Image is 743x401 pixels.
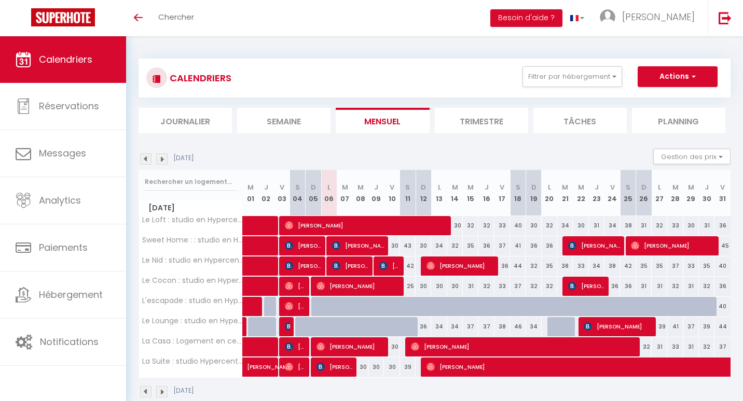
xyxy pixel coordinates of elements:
[141,216,244,224] span: Le Loft : studio en Hypercentre "Cathédrale"
[463,170,478,216] th: 15
[243,357,258,377] a: [PERSON_NAME]
[667,337,683,356] div: 33
[295,182,300,192] abbr: S
[719,11,732,24] img: logout
[39,99,99,112] span: Réservations
[285,276,306,296] span: [PERSON_NAME]
[641,182,646,192] abbr: D
[431,277,447,296] div: 30
[658,182,661,192] abbr: L
[557,216,573,235] div: 34
[285,236,321,255] span: [PERSON_NAME]
[638,66,718,87] button: Actions
[652,170,667,216] th: 27
[584,317,651,336] span: [PERSON_NAME]
[452,182,458,192] abbr: M
[636,256,652,276] div: 35
[31,8,95,26] img: Super Booking
[247,182,254,192] abbr: M
[714,337,731,356] div: 37
[39,241,88,254] span: Paiements
[542,170,557,216] th: 20
[467,182,474,192] abbr: M
[620,256,636,276] div: 42
[526,256,541,276] div: 32
[285,256,321,276] span: [PERSON_NAME]
[562,182,568,192] abbr: M
[526,317,541,336] div: 34
[141,236,244,244] span: Sweet Home : : studio en Hypercentre "Cathédrale"
[384,236,400,255] div: 30
[317,357,353,377] span: [PERSON_NAME]
[431,317,447,336] div: 34
[478,277,494,296] div: 32
[243,170,258,216] th: 01
[652,337,667,356] div: 31
[600,9,615,25] img: ...
[714,317,731,336] div: 44
[237,108,331,133] li: Semaine
[542,256,557,276] div: 35
[463,317,478,336] div: 37
[353,170,368,216] th: 08
[573,256,588,276] div: 33
[400,256,416,276] div: 42
[447,236,463,255] div: 32
[683,170,699,216] th: 29
[522,66,622,87] button: Filtrer par hébergement
[683,337,699,356] div: 31
[400,236,416,255] div: 43
[384,170,400,216] th: 10
[274,170,290,216] th: 03
[174,153,194,163] p: [DATE]
[317,337,384,356] span: [PERSON_NAME]
[622,10,695,23] span: [PERSON_NAME]
[542,236,557,255] div: 36
[435,108,528,133] li: Trimestre
[510,256,526,276] div: 44
[631,236,714,255] span: [PERSON_NAME]
[542,277,557,296] div: 32
[510,170,526,216] th: 18
[510,277,526,296] div: 37
[652,216,667,235] div: 32
[699,337,714,356] div: 32
[620,216,636,235] div: 38
[568,236,620,255] span: [PERSON_NAME]
[604,170,620,216] th: 24
[40,335,99,348] span: Notifications
[699,216,714,235] div: 31
[699,170,714,216] th: 30
[158,11,194,22] span: Chercher
[353,357,368,377] div: 30
[416,277,431,296] div: 30
[405,182,410,192] abbr: S
[336,108,429,133] li: Mensuel
[384,337,400,356] div: 30
[526,236,541,255] div: 36
[548,182,551,192] abbr: L
[400,277,416,296] div: 25
[379,256,400,276] span: [PERSON_NAME]
[145,173,237,191] input: Rechercher un logement...
[705,182,709,192] abbr: J
[141,256,244,264] span: Le Nid : studio en Hypercentre "Cathédrale"
[510,317,526,336] div: 46
[604,277,620,296] div: 36
[683,256,699,276] div: 33
[526,170,541,216] th: 19
[141,337,244,345] span: La Casa : Logement en centre ville - "[GEOGRAPHIC_DATA]"
[714,256,731,276] div: 40
[332,256,368,276] span: [PERSON_NAME]
[285,337,306,356] span: [PERSON_NAME]
[533,108,627,133] li: Tâches
[652,317,667,336] div: 39
[653,149,731,164] button: Gestion des prix
[620,170,636,216] th: 25
[317,276,400,296] span: [PERSON_NAME]
[636,170,652,216] th: 26
[516,182,520,192] abbr: S
[447,277,463,296] div: 30
[720,182,725,192] abbr: V
[526,277,541,296] div: 32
